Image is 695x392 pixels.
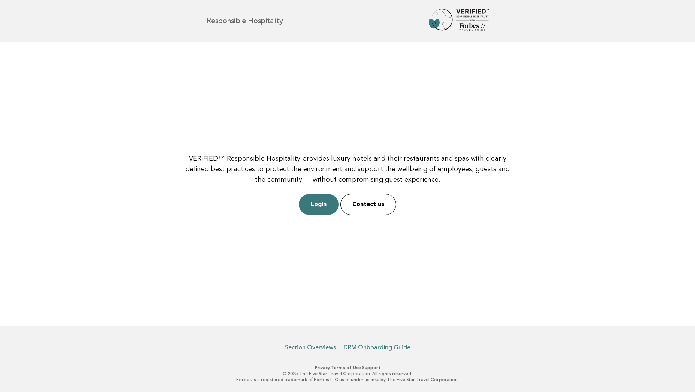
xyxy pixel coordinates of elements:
a: Privacy [315,365,330,370]
a: Support [362,365,380,370]
p: VERIFIED™ Responsible Hospitality provides luxury hotels and their restaurants and spas with clea... [183,154,512,185]
p: © 2025 The Five Star Travel Corporation. All rights reserved. [118,371,577,377]
a: Section Overviews [285,344,336,351]
a: Contact us [340,194,396,215]
a: Login [299,194,339,215]
a: DRM Onboarding Guide [343,344,410,351]
img: Forbes Travel Guide [429,9,489,33]
h1: Responsible Hospitality [206,17,283,25]
a: Terms of Use [331,365,361,370]
p: · · [118,365,577,371]
p: Forbes is a registered trademark of Forbes LLC used under license by The Five Star Travel Corpora... [118,377,577,383]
